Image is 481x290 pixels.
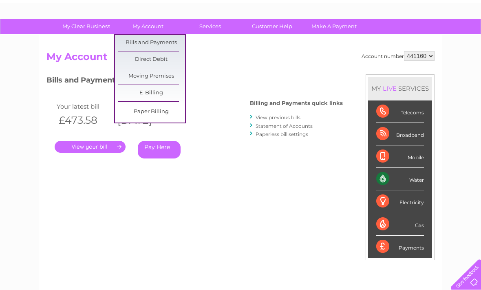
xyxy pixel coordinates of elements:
div: Clear Business is a trading name of Verastar Limited (registered in [GEOGRAPHIC_DATA] No. 3667643... [49,4,434,40]
a: View previous bills [256,114,300,120]
a: My Clear Business [53,19,120,34]
div: Account number [362,51,435,61]
a: My Account [115,19,182,34]
div: MY SERVICES [368,77,432,100]
div: Mobile [376,145,424,168]
a: Customer Help [238,19,306,34]
div: Broadband [376,123,424,145]
td: Your latest bill [55,101,113,112]
a: 0333 014 3131 [327,4,384,14]
div: LIVE [381,85,398,92]
a: Statement of Accounts [256,123,313,129]
a: Contact [427,35,447,41]
div: Telecoms [376,100,424,123]
a: E-Billing [118,85,185,101]
a: Water [338,35,353,41]
a: Services [177,19,244,34]
a: Paperless bill settings [256,131,308,137]
div: Payments [376,236,424,258]
a: Blog [410,35,422,41]
th: £473.58 [55,112,113,129]
a: Paper Billing [118,104,185,120]
h2: My Account [46,51,435,67]
a: Moving Premises [118,68,185,85]
h3: Bills and Payments [46,74,343,89]
a: Log out [454,35,473,41]
h4: Billing and Payments quick links [250,100,343,106]
div: Water [376,168,424,190]
th: [DATE] [113,112,172,129]
img: logo.png [17,21,58,46]
a: Direct Debit [118,51,185,68]
a: Energy [358,35,376,41]
a: Make A Payment [300,19,368,34]
a: . [55,141,126,153]
a: Bills and Payments [118,35,185,51]
td: Invoice date [113,101,172,112]
div: Gas [376,213,424,236]
div: Electricity [376,190,424,213]
a: Pay Here [138,141,181,158]
a: Telecoms [381,35,405,41]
